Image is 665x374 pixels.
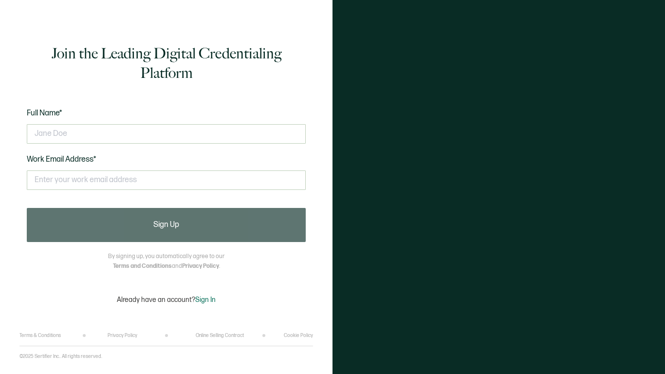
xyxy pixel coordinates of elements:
span: Sign Up [153,221,179,229]
a: Terms and Conditions [113,262,172,270]
input: Jane Doe [27,124,306,144]
span: Work Email Address* [27,155,96,164]
span: Sign In [195,296,216,304]
input: Enter your work email address [27,170,306,190]
a: Privacy Policy [182,262,219,270]
button: Sign Up [27,208,306,242]
h1: Join the Leading Digital Credentialing Platform [27,44,306,83]
p: ©2025 Sertifier Inc.. All rights reserved. [19,354,102,359]
a: Terms & Conditions [19,333,61,338]
a: Online Selling Contract [196,333,244,338]
a: Privacy Policy [108,333,137,338]
p: Already have an account? [117,296,216,304]
span: Full Name* [27,109,62,118]
a: Cookie Policy [284,333,313,338]
p: By signing up, you automatically agree to our and . [108,252,224,271]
